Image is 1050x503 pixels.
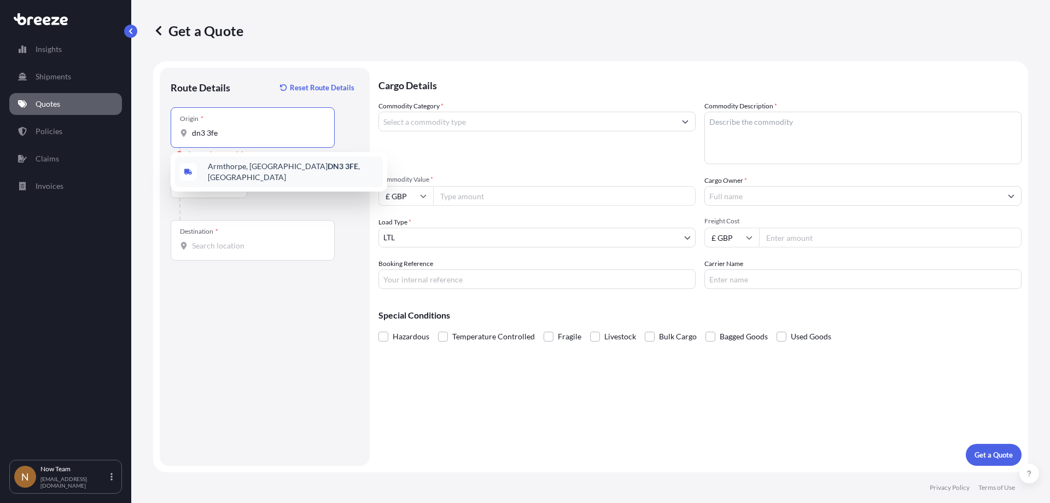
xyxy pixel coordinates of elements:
[378,258,433,269] label: Booking Reference
[192,128,321,138] input: Origin
[36,44,62,55] p: Insights
[978,483,1015,492] p: Terms of Use
[171,152,387,192] div: Show suggestions
[558,328,581,345] span: Fragile
[171,178,247,198] button: Select transport
[791,328,831,345] span: Used Goods
[40,476,108,489] p: [EMAIL_ADDRESS][DOMAIN_NAME]
[720,328,768,345] span: Bagged Goods
[153,22,243,39] p: Get a Quote
[383,232,395,243] span: LTL
[36,99,60,109] p: Quotes
[1001,186,1021,206] button: Show suggestions
[452,328,535,345] span: Temperature Controlled
[393,328,429,345] span: Hazardous
[378,311,1022,320] p: Special Conditions
[36,71,71,82] p: Shipments
[171,81,230,94] p: Route Details
[704,101,777,112] label: Commodity Description
[208,161,378,183] span: Armthorpe, [GEOGRAPHIC_DATA] , [GEOGRAPHIC_DATA]
[40,465,108,473] p: Now Team
[180,227,218,236] div: Destination
[930,483,970,492] p: Privacy Policy
[704,258,743,269] label: Carrier Name
[604,328,636,345] span: Livestock
[705,186,1001,206] input: Full name
[180,114,203,123] div: Origin
[704,217,1022,226] span: Freight Cost
[378,68,1022,101] p: Cargo Details
[328,161,358,171] b: DN3 3FE
[36,126,62,137] p: Policies
[378,269,696,289] input: Your internal reference
[975,449,1013,460] p: Get a Quote
[192,240,321,251] input: Destination
[290,82,354,93] p: Reset Route Details
[433,186,696,206] input: Type amount
[379,112,675,131] input: Select a commodity type
[659,328,697,345] span: Bulk Cargo
[21,471,29,482] span: N
[176,149,247,160] div: Please select an origin
[378,175,696,184] span: Commodity Value
[759,228,1022,247] input: Enter amount
[704,175,747,186] label: Cargo Owner
[36,181,63,192] p: Invoices
[378,101,444,112] label: Commodity Category
[704,269,1022,289] input: Enter name
[675,112,695,131] button: Show suggestions
[36,153,59,164] p: Claims
[378,217,411,228] span: Load Type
